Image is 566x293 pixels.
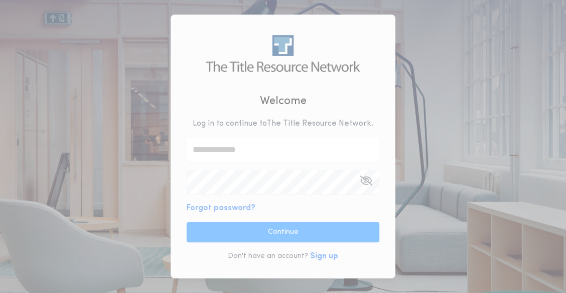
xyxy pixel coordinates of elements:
[260,93,307,110] h2: Welcome
[206,35,360,72] img: logo
[228,251,308,261] p: Don't have an account?
[310,250,338,262] button: Sign up
[187,222,379,242] button: Continue
[193,118,373,130] p: Log in to continue to The Title Resource Network .
[187,202,255,214] button: Forgot password?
